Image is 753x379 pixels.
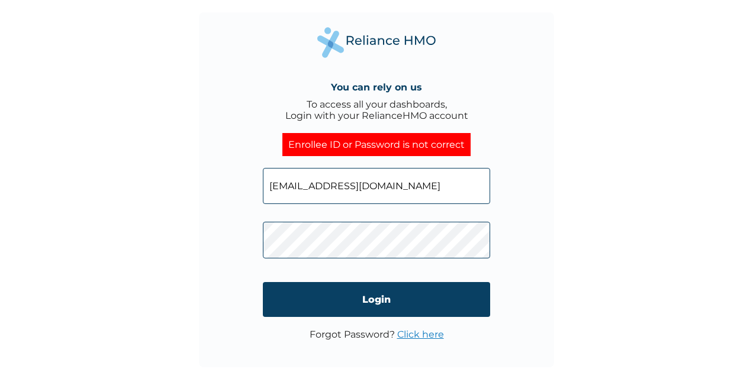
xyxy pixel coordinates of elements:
[397,329,444,340] a: Click here
[263,282,490,317] input: Login
[317,27,436,57] img: Reliance Health's Logo
[263,168,490,204] input: Email address or HMO ID
[310,329,444,340] p: Forgot Password?
[331,82,422,93] h4: You can rely on us
[285,99,468,121] div: To access all your dashboards, Login with your RelianceHMO account
[282,133,471,156] div: Enrollee ID or Password is not correct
